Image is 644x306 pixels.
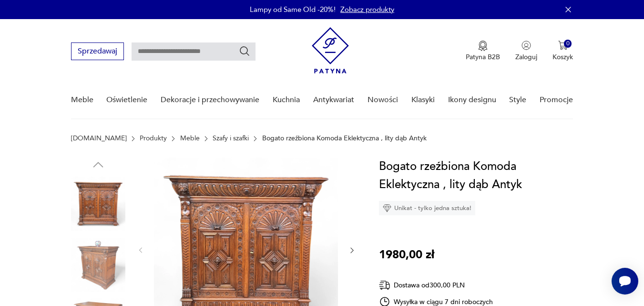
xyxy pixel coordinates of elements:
[250,5,336,14] p: Lampy od Same Old -20%!
[509,82,526,118] a: Style
[312,27,349,74] img: Patyna - sklep z meblami i dekoracjami vintage
[564,40,572,48] div: 0
[612,268,638,295] iframe: Smartsupp widget button
[71,238,125,292] img: Zdjęcie produktu Bogato rzeźbiona Komoda Eklektyczna , lity dąb Antyk
[213,135,249,142] a: Szafy i szafki
[383,204,391,212] img: Ikona diamentu
[411,82,435,118] a: Klasyki
[521,41,531,50] img: Ikonka użytkownika
[71,177,125,231] img: Zdjęcie produktu Bogato rzeźbiona Komoda Eklektyczna , lity dąb Antyk
[273,82,300,118] a: Kuchnia
[379,246,434,264] p: 1980,00 zł
[71,49,124,55] a: Sprzedawaj
[368,82,398,118] a: Nowości
[558,41,568,50] img: Ikona koszyka
[71,42,124,60] button: Sprzedawaj
[313,82,354,118] a: Antykwariat
[140,135,167,142] a: Produkty
[515,53,537,62] p: Zaloguj
[540,82,573,118] a: Promocje
[161,82,259,118] a: Dekoracje i przechowywanie
[478,41,488,51] img: Ikona medalu
[106,82,147,118] a: Oświetlenie
[71,82,93,118] a: Meble
[379,279,390,291] img: Ikona dostawy
[71,135,127,142] a: [DOMAIN_NAME]
[466,41,500,62] button: Patyna B2B
[552,41,573,62] button: 0Koszyk
[379,201,475,215] div: Unikat - tylko jedna sztuka!
[379,279,493,291] div: Dostawa od 300,00 PLN
[340,5,394,14] a: Zobacz produkty
[466,53,500,62] p: Patyna B2B
[552,53,573,62] p: Koszyk
[448,82,496,118] a: Ikony designu
[466,41,500,62] a: Ikona medaluPatyna B2B
[239,45,250,57] button: Szukaj
[379,158,580,194] h1: Bogato rzeźbiona Komoda Eklektyczna , lity dąb Antyk
[515,41,537,62] button: Zaloguj
[262,135,427,142] p: Bogato rzeźbiona Komoda Eklektyczna , lity dąb Antyk
[180,135,200,142] a: Meble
